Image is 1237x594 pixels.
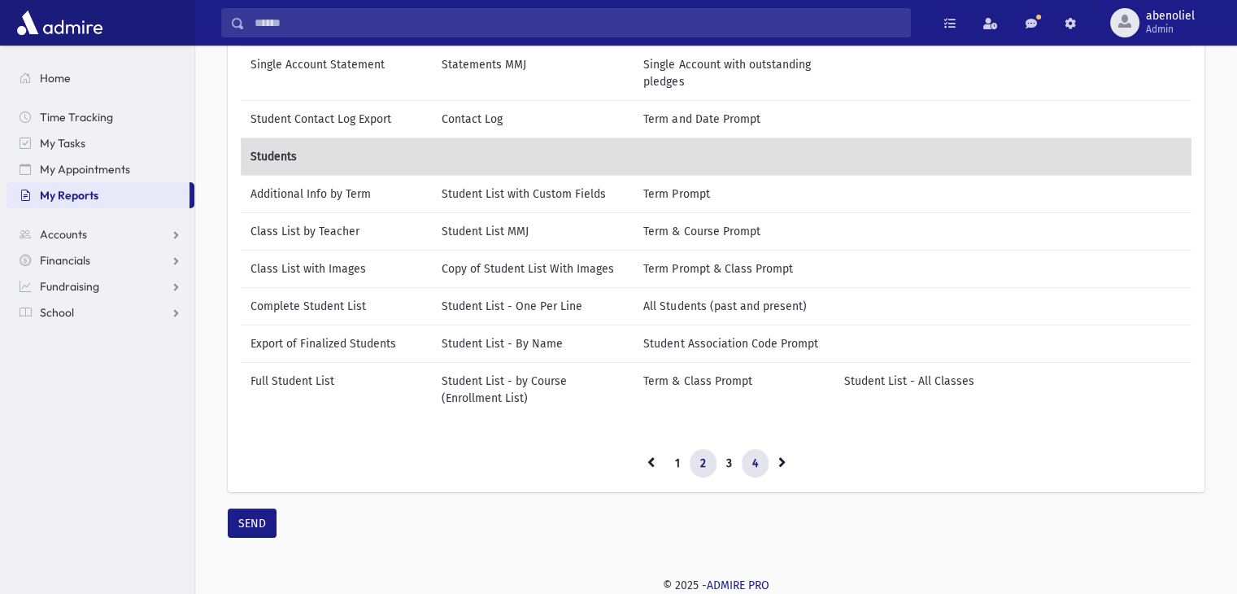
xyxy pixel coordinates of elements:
td: Term Prompt & Class Prompt [634,250,834,287]
td: Contact Log [432,100,634,138]
a: 4 [742,449,769,478]
td: Student List - by Course (Enrollment List) [432,362,634,417]
span: Financials [40,253,90,268]
td: Full Student List [241,362,432,417]
span: My Tasks [40,136,85,151]
td: Export of Finalized Students [241,325,432,362]
td: Single Account with outstanding pledges [634,46,834,100]
span: Fundraising [40,279,99,294]
td: Complete Student List [241,287,432,325]
td: Student List - One Per Line [432,287,634,325]
span: Admin [1146,23,1195,36]
span: My Reports [40,188,98,203]
td: Additional Info by Term [241,175,432,212]
a: 2 [690,449,717,478]
td: Student Contact Log Export [241,100,432,138]
td: Statements MMJ [432,46,634,100]
a: ADMIRE PRO [707,579,769,592]
a: 1 [664,449,690,478]
div: © 2025 - [221,577,1211,594]
td: Term & Course Prompt [634,212,834,250]
span: abenoliel [1146,10,1195,23]
a: School [7,299,194,325]
td: Single Account Statement [241,46,432,100]
td: Copy of Student List With Images [432,250,634,287]
a: Time Tracking [7,104,194,130]
td: Term and Date Prompt [634,100,834,138]
a: Home [7,65,194,91]
span: Time Tracking [40,110,113,124]
td: Student Association Code Prompt [634,325,834,362]
td: Term & Class Prompt [634,362,834,417]
a: My Reports [7,182,189,208]
a: Accounts [7,221,194,247]
td: Class List by Teacher [241,212,432,250]
td: Students [241,138,1192,175]
span: Home [40,71,71,85]
a: My Tasks [7,130,194,156]
a: 3 [716,449,743,478]
td: All Students (past and present) [634,287,834,325]
span: Accounts [40,227,87,242]
td: Student List - By Name [432,325,634,362]
td: Student List with Custom Fields [432,175,634,212]
td: Term Prompt [634,175,834,212]
span: School [40,305,74,320]
a: My Appointments [7,156,194,182]
span: My Appointments [40,162,130,177]
td: Student List MMJ [432,212,634,250]
a: Financials [7,247,194,273]
button: SEND [228,509,277,538]
img: AdmirePro [13,7,107,39]
a: Fundraising [7,273,194,299]
input: Search [245,8,910,37]
td: Class List with Images [241,250,432,287]
td: Student List - All Classes [834,362,1192,417]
